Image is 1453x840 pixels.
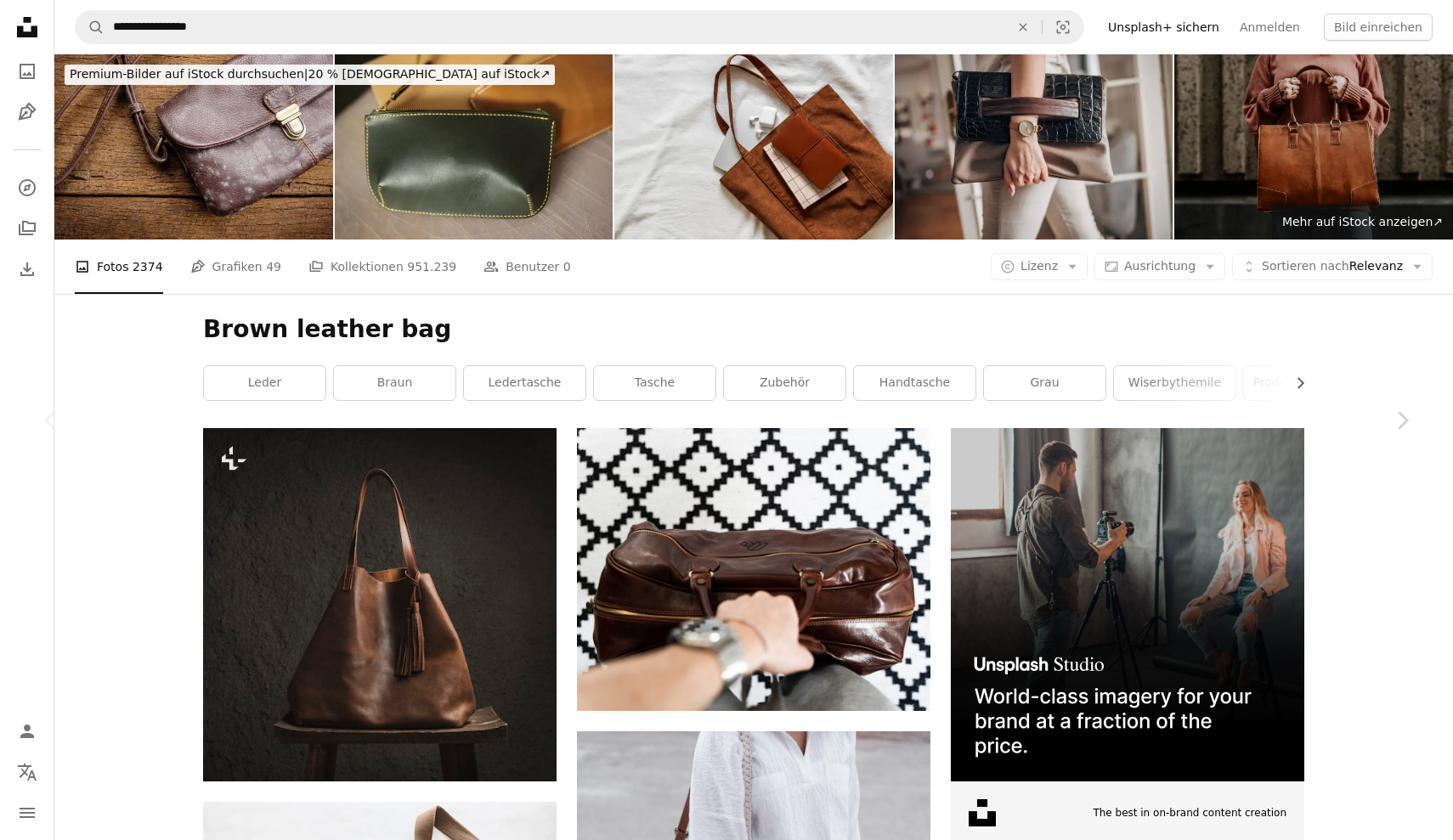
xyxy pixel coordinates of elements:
[1244,366,1365,400] a: Produktfotografie
[308,240,456,294] a: Kollektionen 951.239
[991,253,1088,280] button: Lizenz
[1020,259,1058,273] span: Lizenz
[951,428,1304,781] img: file-1715651741414-859baba4300dimage
[10,54,44,88] a: Fotos
[203,597,557,612] a: eine braune Ledertasche auf einem Holzhocker
[895,54,1173,240] img: Frau trägt moderne Ledertasche
[203,314,1304,345] h1: Brown leather bag
[334,366,455,400] a: braun
[1004,11,1042,43] button: Löschen
[1351,339,1453,502] a: Weiter
[335,54,613,240] img: Hochwertige handgefertigte Geldbörsen aus Leder
[1324,14,1433,41] button: Bild einreichen
[10,171,44,205] a: Entdecken
[70,67,308,81] span: Premium-Bilder auf iStock durchsuchen |
[10,211,44,245] a: Kollektionen
[1043,11,1083,43] button: Visuelle Suche
[464,366,585,400] a: Ledertasche
[1098,14,1230,41] a: Unsplash+ sichern
[65,65,555,85] div: 20 % [DEMOGRAPHIC_DATA] auf iStock ↗
[1230,14,1310,41] a: Anmelden
[1174,54,1453,240] img: Braune Tragetasche aus Leder für Damen
[1232,253,1433,280] button: Sortieren nachRelevanz
[577,428,930,711] img: Eine Person hält eine braune Ledertasche in der Hand
[1262,258,1403,275] span: Relevanz
[10,95,44,129] a: Grafiken
[10,714,44,748] a: Anmelden / Registrieren
[54,54,333,240] img: Form auf Tasche
[203,428,557,781] img: eine braune Ledertasche auf einem Holzhocker
[1262,259,1349,273] span: Sortieren nach
[969,799,996,826] img: file-1631678316303-ed18b8b5cb9cimage
[204,366,325,400] a: Leder
[854,366,975,400] a: Handtasche
[1282,215,1443,228] span: Mehr auf iStock anzeigen ↗
[1285,366,1304,400] button: Liste nach rechts verschieben
[1114,366,1235,400] a: Wiserbythemile
[10,755,44,789] button: Sprache
[1272,206,1453,240] a: Mehr auf iStock anzeigen↗
[483,240,571,294] a: Benutzer 0
[577,561,930,577] a: Eine Person hält eine braune Ledertasche in der Hand
[614,54,893,240] img: Shopper Tasche aus braunem Cord mit Laptop und Notebooks auf hellem Hintergrund, Draufsicht
[407,257,456,276] span: 951.239
[594,366,715,400] a: Tasche
[10,796,44,830] button: Menü
[1094,253,1225,280] button: Ausrichtung
[75,10,1084,44] form: Finden Sie Bildmaterial auf der ganzen Webseite
[266,257,281,276] span: 49
[984,366,1105,400] a: grau
[54,54,565,95] a: Premium-Bilder auf iStock durchsuchen|20 % [DEMOGRAPHIC_DATA] auf iStock↗
[724,366,845,400] a: Zubehör
[190,240,281,294] a: Grafiken 49
[563,257,571,276] span: 0
[1093,806,1286,820] span: The best in on-brand content creation
[76,11,105,43] button: Unsplash suchen
[10,252,44,286] a: Bisherige Downloads
[1124,259,1196,273] span: Ausrichtung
